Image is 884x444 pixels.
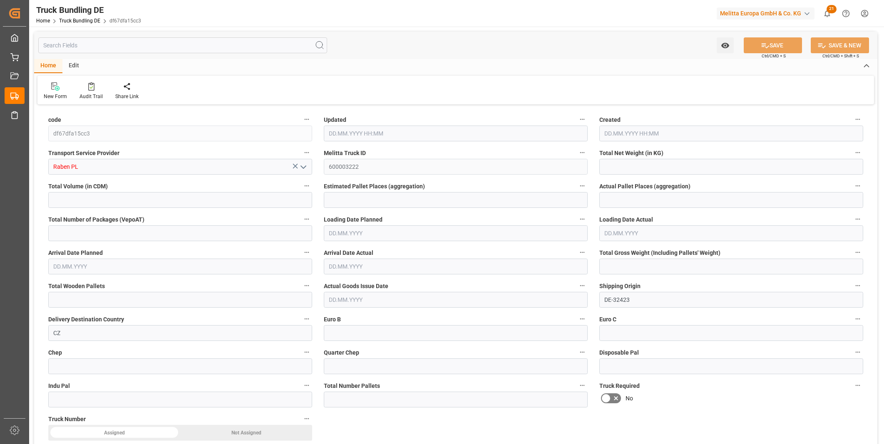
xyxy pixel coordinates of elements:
[818,4,837,23] button: show 21 new notifications
[852,380,863,391] button: Truck Required
[577,114,588,125] button: Updated
[297,160,309,173] button: open menu
[48,425,180,441] div: Assigned
[324,149,366,158] span: Melitta Truck ID
[599,315,616,324] span: Euro C
[599,225,863,241] input: DD.MM.YYYY
[324,282,388,291] span: Actual Goods Issue Date
[717,7,814,20] div: Melitta Europa GmbH & Co. KG
[324,182,425,191] span: Estimated Pallet Places (aggregation)
[48,149,119,158] span: Transport Service Provider
[48,415,86,424] span: Truck Number
[36,18,50,24] a: Home
[837,4,855,23] button: Help Center
[44,93,67,100] div: New Form
[811,37,869,53] button: SAVE & NEW
[48,315,124,324] span: Delivery Destination Country
[324,225,588,241] input: DD.MM.YYYY
[301,413,312,424] button: Truck Number
[577,380,588,391] button: Total Number Pallets
[38,37,327,53] input: Search Fields
[301,180,312,191] button: Total Volume (in CDM)
[301,147,312,158] button: Transport Service Provider
[599,282,641,291] span: Shipping Origin
[852,214,863,224] button: Loading Date Actual
[852,280,863,291] button: Shipping Origin
[626,394,633,403] span: No
[577,313,588,324] button: Euro B
[79,93,103,100] div: Audit Trail
[48,215,144,224] span: Total Number of Packages (VepoAT)
[301,347,312,358] button: Chep
[852,347,863,358] button: Disposable Pal
[324,292,588,308] input: DD.MM.YYYY
[577,347,588,358] button: Quarter Chep
[599,382,640,390] span: Truck Required
[852,313,863,324] button: Euro C
[852,247,863,258] button: Total Gross Weight (Including Pallets' Weight)
[301,114,312,125] button: code
[577,147,588,158] button: Melitta Truck ID
[301,247,312,258] button: Arrival Date Planned
[599,126,863,141] input: DD.MM.YYYY HH:MM
[717,5,818,21] button: Melitta Europa GmbH & Co. KG
[324,126,588,141] input: DD.MM.YYYY HH:MM
[577,214,588,224] button: Loading Date Planned
[48,382,70,390] span: Indu Pal
[36,4,141,16] div: Truck Bundling DE
[301,313,312,324] button: Delivery Destination Country
[324,348,359,357] span: Quarter Chep
[301,380,312,391] button: Indu Pal
[48,259,312,274] input: DD.MM.YYYY
[180,425,312,441] div: Not Assigned
[827,5,837,13] span: 21
[599,348,639,357] span: Disposable Pal
[48,182,108,191] span: Total Volume (in CDM)
[762,53,786,59] span: Ctrl/CMD + S
[852,147,863,158] button: Total Net Weight (in KG)
[48,348,62,357] span: Chep
[599,182,690,191] span: Actual Pallet Places (aggregation)
[324,215,382,224] span: Loading Date Planned
[744,37,802,53] button: SAVE
[599,215,653,224] span: Loading Date Actual
[717,37,734,53] button: open menu
[301,280,312,291] button: Total Wooden Pallets
[324,315,341,324] span: Euro B
[599,249,720,257] span: Total Gross Weight (Including Pallets' Weight)
[324,116,346,124] span: Updated
[324,249,373,257] span: Arrival Date Actual
[48,249,103,257] span: Arrival Date Planned
[115,93,139,100] div: Share Link
[852,114,863,125] button: Created
[822,53,859,59] span: Ctrl/CMD + Shift + S
[852,180,863,191] button: Actual Pallet Places (aggregation)
[59,18,100,24] a: Truck Bundling DE
[324,382,380,390] span: Total Number Pallets
[324,259,588,274] input: DD.MM.YYYY
[301,214,312,224] button: Total Number of Packages (VepoAT)
[599,116,621,124] span: Created
[34,59,62,73] div: Home
[577,280,588,291] button: Actual Goods Issue Date
[577,180,588,191] button: Estimated Pallet Places (aggregation)
[577,247,588,258] button: Arrival Date Actual
[62,59,85,73] div: Edit
[48,116,61,124] span: code
[599,149,663,158] span: Total Net Weight (in KG)
[48,282,105,291] span: Total Wooden Pallets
